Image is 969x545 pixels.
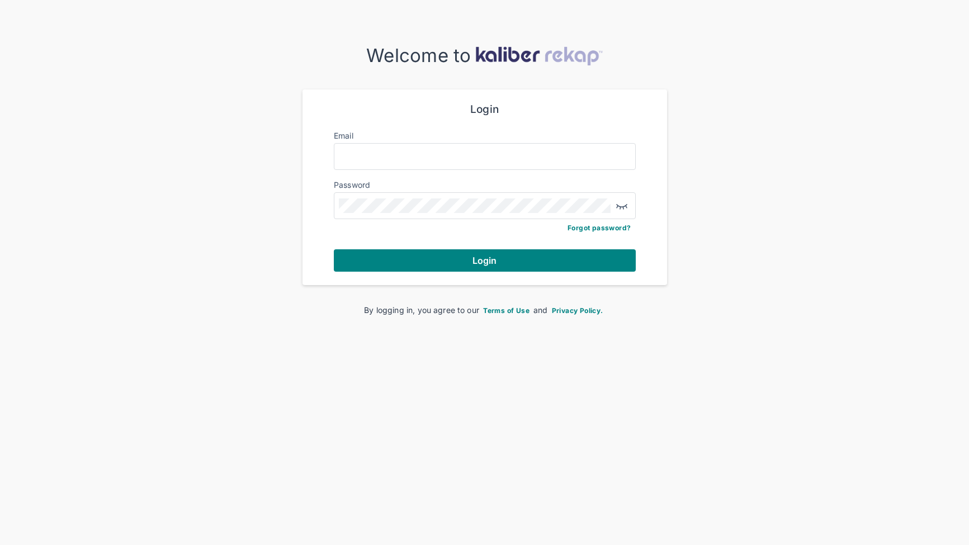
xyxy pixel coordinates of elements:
[334,249,636,272] button: Login
[334,180,371,189] label: Password
[550,305,605,315] a: Privacy Policy.
[320,304,649,316] div: By logging in, you agree to our and
[615,199,628,212] img: eye-closed.fa43b6e4.svg
[568,224,631,232] a: Forgot password?
[334,103,636,116] div: Login
[552,306,603,315] span: Privacy Policy.
[483,306,530,315] span: Terms of Use
[472,255,497,266] span: Login
[475,46,603,65] img: kaliber-logo
[481,305,531,315] a: Terms of Use
[334,131,353,140] label: Email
